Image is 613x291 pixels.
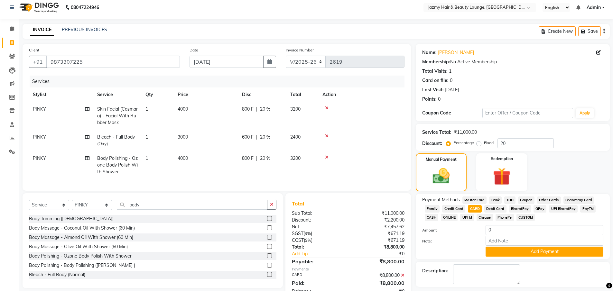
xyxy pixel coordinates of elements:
[509,205,531,213] span: BharatPay
[145,134,148,140] span: 1
[486,236,603,246] input: Add Note
[46,56,180,68] input: Search by Name/Mobile/Email/Code
[422,96,437,103] div: Points:
[242,106,254,113] span: 800 F
[348,210,409,217] div: ₹11,000.00
[422,196,460,203] span: Payment Methods
[578,26,601,36] button: Save
[445,86,459,93] div: [DATE]
[449,68,451,75] div: 1
[242,134,254,141] span: 600 F
[292,231,303,236] span: SGST
[29,253,132,259] div: Body Polishing - Ozone Body Polish With Shower
[576,108,594,118] button: Apply
[477,214,493,221] span: Cheque
[292,237,304,243] span: CGST
[425,214,439,221] span: CASH
[174,87,238,102] th: Price
[537,196,561,204] span: Other Cards
[190,47,198,53] label: Date
[417,238,481,244] label: Note:
[422,59,450,65] div: Membership:
[97,106,138,125] span: Skin Facial (Casmara) - Facial With Rubber Mask
[348,230,409,237] div: ₹671.19
[29,87,93,102] th: Stylist
[30,76,409,87] div: Services
[256,106,257,113] span: |
[29,225,135,232] div: Body Massage - Coconut Oil With Shower (60 Min)
[33,106,46,112] span: PINKY
[29,56,47,68] button: +91
[256,134,257,141] span: |
[468,205,482,213] span: CARD
[427,166,455,186] img: _cash.svg
[29,234,133,241] div: Body Massage - Almond Oil With Shower (60 Min)
[145,106,148,112] span: 1
[287,244,348,250] div: Total:
[287,217,348,223] div: Discount:
[454,129,477,136] div: ₹11,000.00
[422,59,603,65] div: No Active Membership
[287,223,348,230] div: Net:
[260,155,270,162] span: 20 %
[453,140,474,146] label: Percentage
[29,47,39,53] label: Client
[287,250,358,257] a: Add Tip
[93,87,142,102] th: Service
[33,134,46,140] span: PINKY
[462,196,487,204] span: Master Card
[287,272,348,279] div: CARD
[348,217,409,223] div: ₹2,200.00
[97,155,138,175] span: Body Polishing - Ozone Body Polish With Shower
[422,77,449,84] div: Card on file:
[422,110,483,116] div: Coupon Code
[422,140,442,147] div: Discount:
[563,196,594,204] span: BharatPay Card
[422,86,444,93] div: Last Visit:
[292,267,404,272] div: Payments
[29,262,135,269] div: Body Polishing - Body Polishing ([PERSON_NAME] )
[549,205,578,213] span: UPI BharatPay
[287,258,348,265] div: Payable:
[29,243,128,250] div: Body Massage - Olive Oil With Shower (60 Min)
[286,87,319,102] th: Total
[62,27,107,32] a: PREVIOUS INVOICES
[30,24,54,36] a: INVOICE
[242,155,254,162] span: 800 F
[348,258,409,265] div: ₹8,800.00
[178,106,188,112] span: 4000
[358,250,409,257] div: ₹0
[422,268,448,274] div: Description:
[580,205,596,213] span: PayTM
[286,47,314,53] label: Invoice Number
[482,108,573,118] input: Enter Offer / Coupon Code
[142,87,174,102] th: Qty
[290,134,301,140] span: 2400
[348,223,409,230] div: ₹7,457.62
[348,272,409,279] div: ₹8,800.00
[587,4,601,11] span: Admin
[486,247,603,257] button: Add Payment
[348,279,409,287] div: ₹8,800.00
[534,205,547,213] span: GPay
[438,96,441,103] div: 0
[348,237,409,244] div: ₹671.19
[287,279,348,287] div: Paid:
[489,196,502,204] span: Bank
[238,87,286,102] th: Disc
[488,166,516,187] img: _gift.svg
[460,214,474,221] span: UPI M
[441,214,458,221] span: ONLINE
[29,271,85,278] div: Bleach - Full Body (Normal)
[33,155,46,161] span: PINKY
[178,134,188,140] span: 3000
[178,155,188,161] span: 4000
[425,205,440,213] span: Family
[539,26,576,36] button: Create New
[260,106,270,113] span: 20 %
[504,196,515,204] span: THD
[292,200,307,207] span: Total
[417,227,481,233] label: Amount:
[491,156,513,162] label: Redemption
[319,87,404,102] th: Action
